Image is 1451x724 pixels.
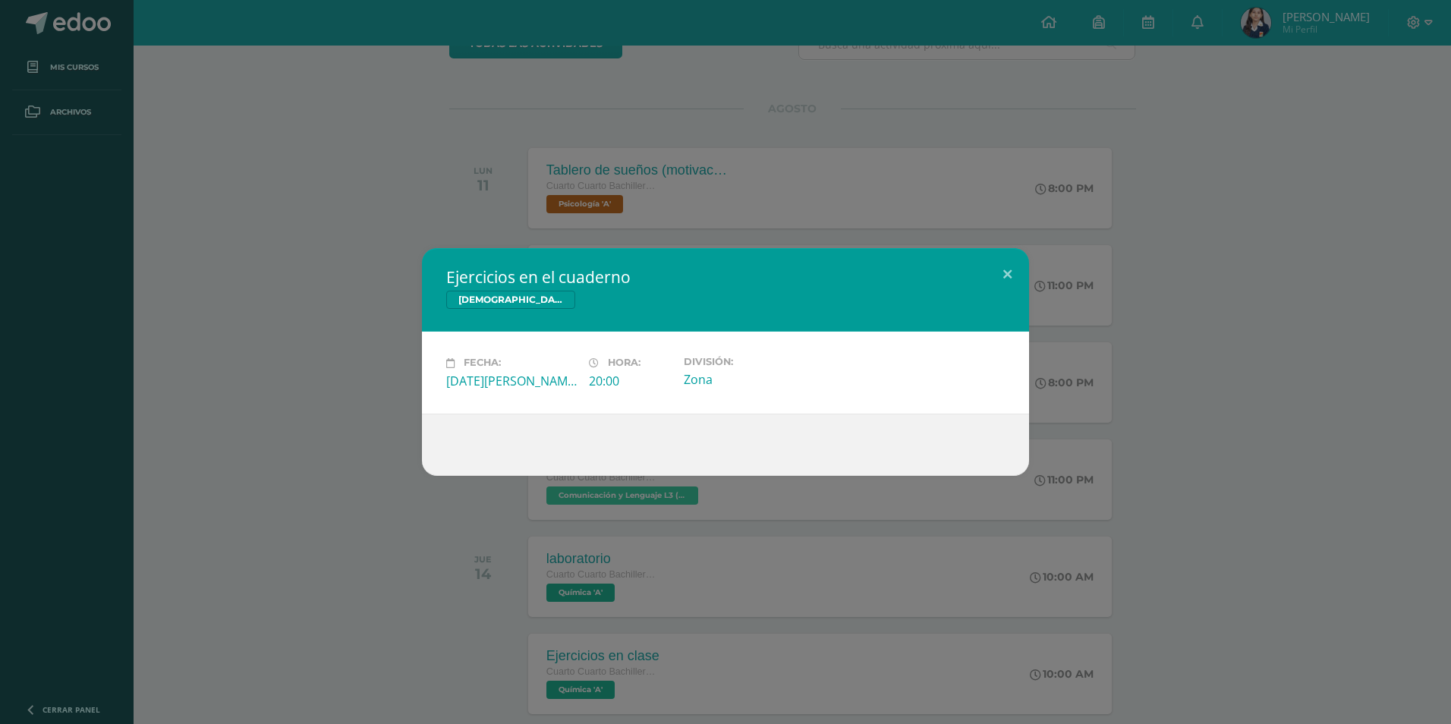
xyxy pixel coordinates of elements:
[446,266,1005,288] h2: Ejercicios en el cuaderno
[589,373,672,389] div: 20:00
[684,356,814,367] label: División:
[684,371,814,388] div: Zona
[464,357,501,369] span: Fecha:
[446,291,575,309] span: [DEMOGRAPHIC_DATA]
[608,357,641,369] span: Hora:
[446,373,577,389] div: [DATE][PERSON_NAME]
[986,248,1029,300] button: Close (Esc)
